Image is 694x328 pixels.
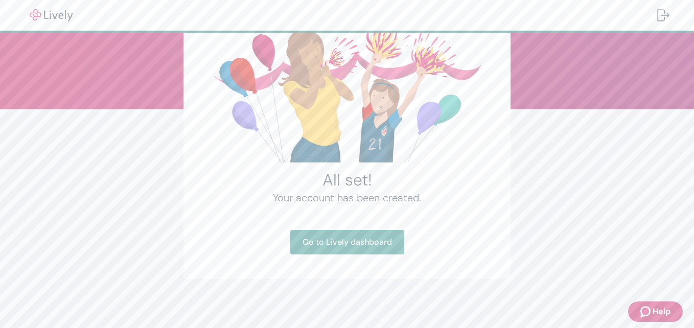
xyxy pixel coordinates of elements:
[628,301,683,322] button: Zendesk support iconHelp
[290,230,404,254] a: Go to Lively dashboard
[208,190,486,205] h4: Your account has been created.
[208,170,486,190] h2: All set!
[653,306,670,318] span: Help
[649,3,678,28] button: Log out
[640,306,653,318] svg: Zendesk support icon
[22,9,80,21] img: Lively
